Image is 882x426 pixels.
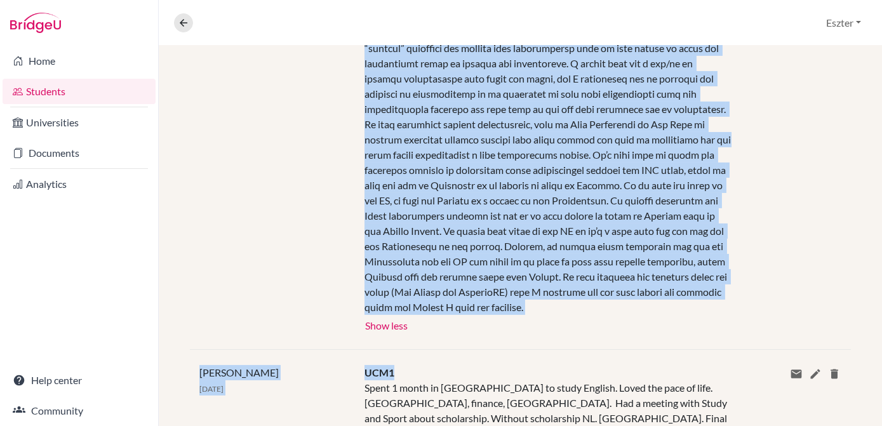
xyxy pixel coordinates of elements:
[3,171,156,197] a: Analytics
[3,79,156,104] a: Students
[364,366,394,378] span: UCM1
[3,398,156,423] a: Community
[10,13,61,33] img: Bridge-U
[3,140,156,166] a: Documents
[3,110,156,135] a: Universities
[199,366,279,378] span: [PERSON_NAME]
[3,368,156,393] a: Help center
[199,384,224,394] span: [DATE]
[3,48,156,74] a: Home
[364,315,408,334] button: Show less
[820,11,867,35] button: Eszter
